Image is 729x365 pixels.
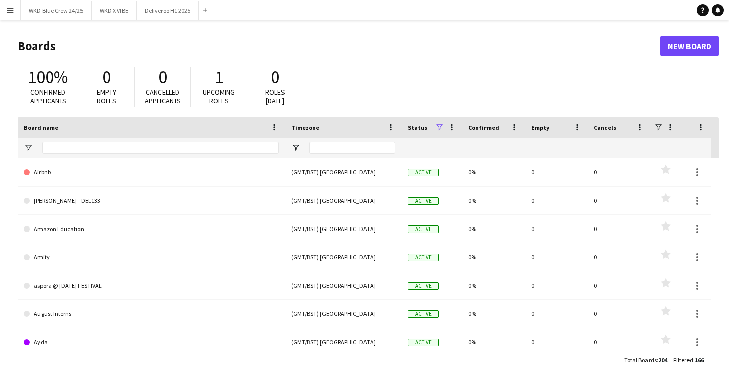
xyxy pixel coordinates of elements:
div: 0% [462,271,525,299]
h1: Boards [18,38,660,54]
a: Ayda [24,328,279,356]
span: 0 [102,66,111,88]
div: 0% [462,328,525,356]
span: 0 [271,66,279,88]
a: August Interns [24,300,279,328]
span: Total Boards [624,356,657,364]
span: Active [408,339,439,346]
span: Status [408,124,427,131]
div: 0 [588,271,651,299]
a: Airbnb [24,158,279,187]
div: 0 [525,187,588,214]
div: 0% [462,187,525,214]
button: Deliveroo H1 2025 [137,1,199,20]
span: Confirmed applicants [30,87,66,105]
span: Cancelled applicants [145,87,181,105]
input: Timezone Filter Input [309,142,395,154]
div: 0 [588,300,651,328]
a: aspora @ [DATE] FESTIVAL [24,271,279,300]
div: 0 [525,215,588,243]
a: [PERSON_NAME] - DEL133 [24,187,279,215]
button: Open Filter Menu [24,143,33,152]
span: Active [408,282,439,290]
span: 100% [28,66,68,88]
div: 0 [588,158,651,186]
div: 0 [588,243,651,271]
div: 0% [462,243,525,271]
span: Active [408,197,439,205]
button: WKD X VIBE [92,1,137,20]
span: 166 [695,356,704,364]
div: 0 [588,187,651,214]
span: Upcoming roles [202,87,235,105]
div: 0 [588,215,651,243]
span: Active [408,310,439,318]
div: 0% [462,215,525,243]
span: Filtered [673,356,693,364]
span: Board name [24,124,58,131]
span: Active [408,169,439,176]
div: (GMT/BST) [GEOGRAPHIC_DATA] [285,158,401,186]
div: 0 [525,300,588,328]
span: 204 [658,356,667,364]
div: (GMT/BST) [GEOGRAPHIC_DATA] [285,328,401,356]
span: Roles [DATE] [265,87,285,105]
span: 0 [158,66,167,88]
a: New Board [660,36,719,56]
div: (GMT/BST) [GEOGRAPHIC_DATA] [285,271,401,299]
a: Amity [24,243,279,271]
div: (GMT/BST) [GEOGRAPHIC_DATA] [285,215,401,243]
span: Active [408,254,439,261]
a: Amazon Education [24,215,279,243]
div: 0% [462,158,525,186]
div: (GMT/BST) [GEOGRAPHIC_DATA] [285,300,401,328]
span: Empty roles [97,87,116,105]
div: (GMT/BST) [GEOGRAPHIC_DATA] [285,187,401,214]
button: WKD Blue Crew 24/25 [21,1,92,20]
span: Cancels [594,124,616,131]
div: 0 [588,328,651,356]
span: Timezone [291,124,319,131]
span: Empty [531,124,549,131]
div: 0% [462,300,525,328]
span: Active [408,225,439,233]
div: 0 [525,243,588,271]
button: Open Filter Menu [291,143,300,152]
span: 1 [215,66,223,88]
div: (GMT/BST) [GEOGRAPHIC_DATA] [285,243,401,271]
div: 0 [525,271,588,299]
span: Confirmed [468,124,499,131]
div: 0 [525,328,588,356]
input: Board name Filter Input [42,142,279,154]
div: 0 [525,158,588,186]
